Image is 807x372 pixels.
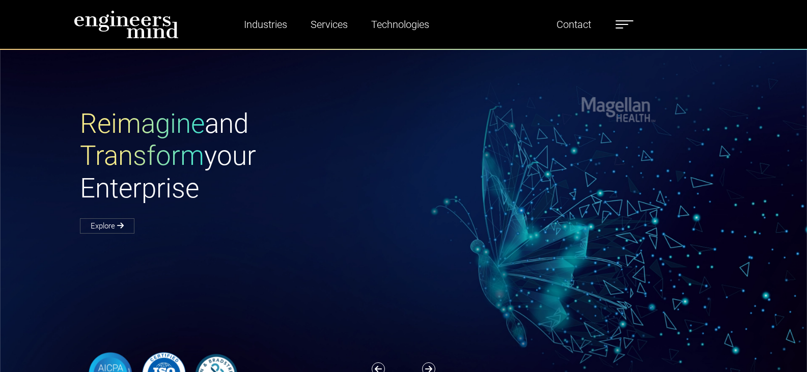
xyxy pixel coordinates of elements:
span: Reimagine [80,108,205,139]
a: Technologies [367,13,433,36]
a: Services [307,13,352,36]
a: Industries [240,13,291,36]
h1: and your Enterprise [80,108,404,205]
span: Transform [80,140,204,171]
img: logo [74,10,179,39]
a: Contact [552,13,595,36]
a: Explore [80,218,134,234]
